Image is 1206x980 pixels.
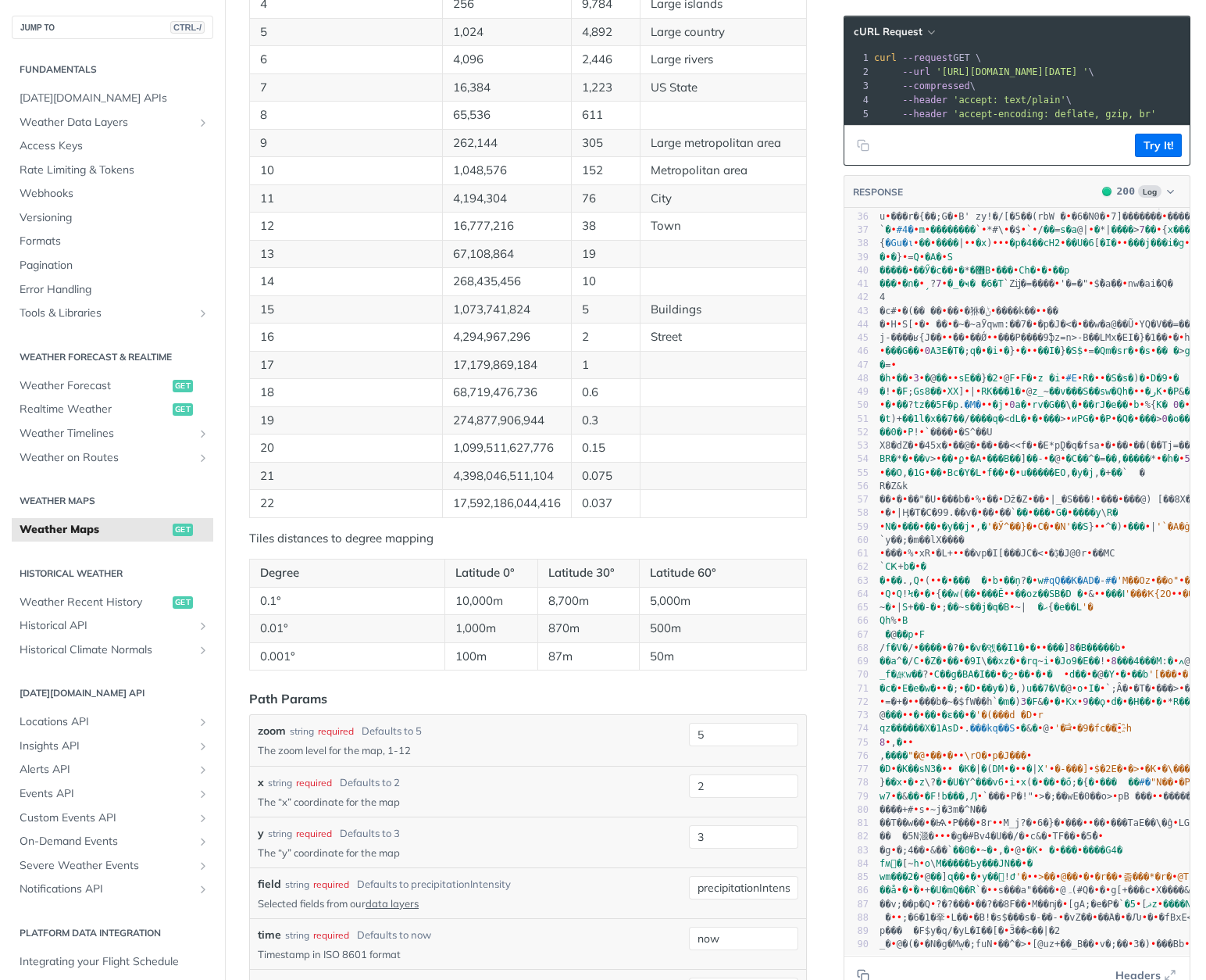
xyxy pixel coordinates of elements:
span: �Gu�ι [885,238,913,249]
span: Versioning [20,210,209,226]
span: \u0 [897,306,902,317]
span: \u4 [890,224,896,235]
button: Try It! [1135,134,1182,157]
span: \u8 [897,319,902,330]
span: \ub [925,224,930,235]
span: � [1041,265,1047,276]
span: 200 [1102,187,1111,196]
p: Large metropolitan area [651,134,796,152]
span: Webhooks [20,186,209,202]
span: Pagination [20,258,209,274]
span: 'accept: text/plain' [953,95,1066,106]
span: --compressed [902,80,970,91]
span: '[URL][DOMAIN_NAME][DATE] ' [936,66,1088,77]
span: Weather Recent History [20,595,169,610]
div: 39 [844,251,869,264]
a: Locations APIShow subpages for Locations API [12,710,213,734]
span: \u0 [942,306,947,317]
label: y [258,825,264,842]
a: Insights APIShow subpages for Insights API [12,735,213,758]
span: \ [874,66,1094,77]
span: \u0 [981,345,987,356]
span: A3E�Т� [930,345,964,356]
button: Show subpages for On-Demand Events [197,835,209,848]
span: \ [874,95,1072,106]
span: \u1 [1060,238,1065,249]
a: data layers [366,897,419,910]
span: 7 [936,278,941,289]
a: Events APIShow subpages for Events API [12,782,213,806]
span: \u18 [925,319,930,330]
button: RESPONSE [852,184,904,200]
span: q� [970,345,981,356]
span: \u0 [1032,224,1037,235]
span: get [173,403,193,416]
button: Show subpages for Custom Events API [197,812,209,824]
a: Weather TimelinesShow subpages for Weather Timelines [12,422,213,445]
p: 305 [582,134,630,152]
span: 0 [925,345,930,356]
span: �c# �(�� �� �� �㹯�ݨ ����k�� �� [880,306,1058,317]
span: @| [1077,224,1088,235]
button: Show subpages for Historical Climate Normals [197,644,209,656]
a: Tools & LibrariesShow subpages for Tools & Libraries [12,302,213,325]
span: \u0 [998,345,1004,356]
span: x���� [1168,224,1196,235]
span: Log [1138,185,1161,198]
span: ��p [1053,265,1070,276]
div: 40 [844,264,869,277]
span: `Zĳ�=���� '�=�" $̀�a�� nw�ai�Q� [1004,278,1173,289]
p: 1,073,741,824 [453,301,561,319]
div: 4 [844,93,871,107]
span: Integrating your Flight Schedule [20,954,209,970]
span: ` *#\ �$ ` [976,224,1032,235]
p: Street [651,328,796,346]
p: 10 [582,273,630,291]
span: \ [874,80,976,91]
p: 38 [582,217,630,235]
span: ����� [880,265,908,276]
span: \u0 [902,252,908,263]
span: �A� [925,252,942,263]
span: Access Keys [20,138,209,154]
p: 65,536 [453,106,561,124]
span: get [173,596,193,609]
span: \u0 [1015,345,1021,356]
button: Show subpages for Weather Timelines [197,427,209,440]
span: \u0 [913,224,919,235]
span: \u0 [1088,278,1094,289]
span: Events API [20,786,193,802]
span: Rate Limiting & Tokens [20,163,209,178]
span: � [1094,224,1100,235]
span: \u7f [964,332,969,343]
p: City [651,190,796,208]
span: �� [1145,224,1156,235]
p: 10 [260,162,432,180]
div: 37 [844,224,869,237]
span: \u10 [981,224,987,235]
p: 7 [260,79,432,97]
span: \u11 [1179,332,1184,343]
label: time [258,927,281,943]
span: �� [919,238,930,249]
p: 6 [260,51,432,69]
span: \u3 [1004,224,1009,235]
p: 4,294,967,296 [453,328,561,346]
a: Historical APIShow subpages for Historical API [12,614,213,638]
span: \u3 [947,319,953,330]
span: �� [1044,224,1054,235]
span: \u18 [885,252,890,263]
p: Large country [651,23,796,41]
span: � [958,265,964,276]
span: �޻B [970,265,990,276]
p: 1,024 [453,23,561,41]
span: Ch� [1019,265,1036,276]
p: Buildings [651,301,796,319]
a: Pagination [12,254,213,277]
a: Formats [12,230,213,253]
a: Weather Forecastget [12,374,213,398]
span: get [173,380,193,392]
span: \uf [880,345,885,356]
p: 2,446 [582,51,630,69]
span: \u7f [1041,306,1047,317]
